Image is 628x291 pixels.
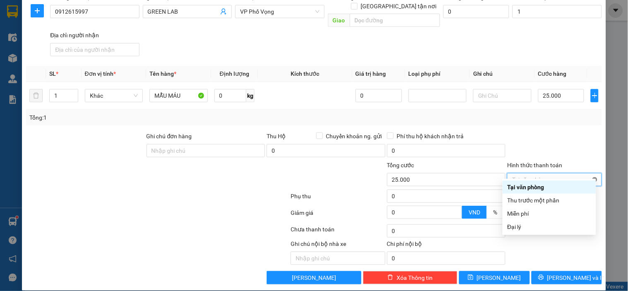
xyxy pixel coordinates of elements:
input: 0 [356,89,402,102]
button: delete [29,89,43,102]
span: user-add [220,8,227,15]
div: Chưa thanh toán [290,225,386,239]
span: SL [49,70,56,77]
span: kg [246,89,255,102]
span: [PERSON_NAME] [292,273,336,282]
button: save[PERSON_NAME] [459,271,529,284]
span: Cước hàng [538,70,567,77]
input: Nhập ghi chú [291,252,385,265]
span: Tổng cước [387,162,414,168]
li: Số 10 ngõ 15 Ngọc Hồi, Q.[PERSON_NAME], [GEOGRAPHIC_DATA] [77,20,346,31]
input: Địa chỉ của người nhận [50,43,139,56]
img: logo.jpg [10,10,52,52]
button: plus [591,89,598,102]
span: Thu Hộ [267,133,286,139]
span: delete [387,274,393,281]
span: VP Phố Vọng [240,5,319,18]
span: Đơn vị tính [85,70,116,77]
span: Giao [328,14,350,27]
label: Ghi chú đơn hàng [147,133,192,139]
li: Hotline: 19001155 [77,31,346,41]
button: plus [31,4,44,17]
span: Định lượng [220,70,249,77]
span: plus [591,92,598,99]
div: Chi phí nội bộ [387,239,506,252]
div: Phụ thu [290,192,386,206]
span: VND [469,209,480,216]
span: Kích thước [291,70,319,77]
div: Đại lý [508,222,591,231]
div: Ghi chú nội bộ nhà xe [291,239,385,252]
span: [PERSON_NAME] [477,273,521,282]
input: Cước giao hàng [443,5,510,18]
span: [PERSON_NAME] và In [547,273,605,282]
div: Giảm giá [290,208,386,223]
span: [GEOGRAPHIC_DATA] tận nơi [358,2,440,11]
button: deleteXóa Thông tin [363,271,457,284]
span: close-circle [592,177,597,182]
button: printer[PERSON_NAME] và In [532,271,602,284]
div: Địa chỉ người nhận [50,31,139,40]
span: Chuyển khoản ng. gửi [323,132,385,141]
input: Dọc đường [350,14,440,27]
span: % [493,209,497,216]
span: Phí thu hộ khách nhận trả [394,132,467,141]
th: Ghi chú [470,66,534,82]
th: Loại phụ phí [405,66,470,82]
span: Giá trị hàng [356,70,386,77]
span: plus [31,7,43,14]
div: Miễn phí [508,209,591,218]
span: Xóa Thông tin [397,273,433,282]
div: Thu trước một phần [508,196,591,205]
input: Ghi Chú [473,89,531,102]
div: Tại văn phòng [508,183,591,192]
span: Tên hàng [149,70,176,77]
label: Hình thức thanh toán [507,162,562,168]
button: [PERSON_NAME] [267,271,361,284]
span: Tại văn phòng [512,173,597,186]
b: GỬI : VP Phú Thọ [10,60,99,74]
input: Ghi chú đơn hàng [147,144,265,157]
span: save [468,274,474,281]
span: Khác [90,89,138,102]
input: VD: Bàn, Ghế [149,89,207,102]
span: printer [538,274,544,281]
div: Tổng: 1 [29,113,243,122]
